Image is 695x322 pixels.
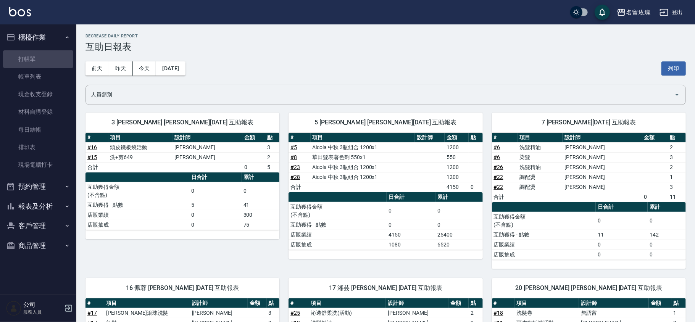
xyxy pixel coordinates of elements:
td: 互助獲得 - 點數 [289,220,387,230]
img: Person [6,301,21,316]
th: 設計師 [173,133,243,143]
table: a dense table [85,172,279,230]
a: #6 [494,154,500,160]
a: #17 [87,310,97,316]
td: 5 [265,162,280,172]
td: 華田髮表著色劑 550x1 [311,152,415,162]
td: 店販業績 [492,240,596,250]
td: 1200 [445,142,469,152]
td: 3 [668,152,686,162]
a: #22 [494,174,503,180]
td: 3 [265,142,280,152]
a: 打帳單 [3,50,73,68]
span: 3 [PERSON_NAME] [PERSON_NAME][DATE] 互助報表 [95,119,270,126]
button: 前天 [85,61,109,76]
th: 設計師 [415,133,445,143]
th: 日合計 [596,202,648,212]
td: 2 [469,308,482,318]
td: 合計 [492,192,518,202]
p: 服務人員 [23,309,62,316]
a: #15 [87,154,97,160]
td: 合計 [85,162,108,172]
td: 0 [242,162,265,172]
button: 今天 [133,61,156,76]
h5: 公司 [23,301,62,309]
td: 0 [648,250,686,259]
td: [PERSON_NAME] [386,308,448,318]
td: 調配燙 [518,172,563,182]
td: 1080 [387,240,435,250]
th: 項目 [108,133,173,143]
th: 設計師 [563,133,642,143]
td: 1 [668,172,686,182]
th: 金額 [242,133,265,143]
th: 點 [668,133,686,143]
td: [PERSON_NAME]滾珠洗髮 [104,308,190,318]
td: 店販抽成 [289,240,387,250]
th: 金額 [649,298,672,308]
div: 名留玫瑰 [626,8,650,17]
th: # [289,133,310,143]
td: 0 [469,182,482,192]
td: 11 [668,192,686,202]
a: #28 [290,174,300,180]
th: # [492,133,518,143]
th: 設計師 [386,298,448,308]
td: 0 [596,240,648,250]
td: 5 [189,200,241,210]
td: 0 [189,182,241,200]
table: a dense table [289,133,482,192]
th: 日合計 [387,192,435,202]
th: 金額 [248,298,266,308]
td: 互助獲得金額 (不含點) [492,212,596,230]
th: 設計師 [190,298,248,308]
th: 點 [671,298,686,308]
th: 點 [469,133,482,143]
th: 累計 [242,172,280,182]
th: 項目 [311,133,415,143]
td: 6520 [435,240,482,250]
input: 人員名稱 [89,88,671,101]
td: 0 [596,250,648,259]
td: 0 [189,220,241,230]
a: #22 [494,184,503,190]
td: Aicola 中秋 3瓶組合 1200x1 [311,172,415,182]
button: save [595,5,610,20]
a: 帳單列表 [3,68,73,85]
td: 1 [671,308,686,318]
a: 每日結帳 [3,121,73,138]
td: 4150 [445,182,469,192]
td: 店販抽成 [492,250,596,259]
td: 染髮 [518,152,563,162]
td: [PERSON_NAME] [190,308,248,318]
td: 142 [648,230,686,240]
td: [PERSON_NAME] [563,182,642,192]
td: 11 [596,230,648,240]
button: 櫃檯作業 [3,27,73,47]
td: 頭皮鐵板燒活動 [108,142,173,152]
td: 0 [642,192,668,202]
td: 2 [668,162,686,172]
a: 現場電腦打卡 [3,156,73,174]
th: 金額 [448,298,469,308]
button: 客戶管理 [3,216,73,236]
th: # [85,298,104,308]
td: 互助獲得 - 點數 [492,230,596,240]
th: 項目 [518,133,563,143]
td: 洗髮卷 [514,308,579,318]
th: 點 [265,133,280,143]
th: 設計師 [579,298,649,308]
button: 列印 [661,61,686,76]
button: 名留玫瑰 [614,5,653,20]
table: a dense table [492,202,686,260]
td: 0 [648,212,686,230]
a: #16 [87,144,97,150]
a: #25 [290,310,300,316]
th: 累計 [435,192,482,202]
td: 2 [668,142,686,152]
table: a dense table [289,192,482,250]
td: Aicola 中秋 3瓶組合 1200x1 [311,162,415,172]
td: 洗髮精油 [518,162,563,172]
td: 0 [596,212,648,230]
a: 材料自購登錄 [3,103,73,121]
